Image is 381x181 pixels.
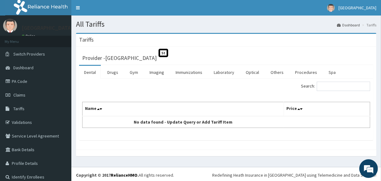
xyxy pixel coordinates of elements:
th: Price [284,102,370,116]
h1: All Tariffs [76,20,376,28]
span: Switch Providers [13,51,45,57]
a: Spa [324,66,341,79]
a: Dashboard [337,22,360,28]
a: Drugs [102,66,123,79]
h3: Tariffs [79,37,94,43]
a: Online [22,34,37,38]
a: Dental [79,66,101,79]
p: [GEOGRAPHIC_DATA] [22,25,73,31]
strong: Copyright © 2017 . [76,172,139,178]
img: User Image [327,4,335,12]
img: User Image [3,19,17,33]
a: Imaging [145,66,169,79]
li: Tariffs [361,22,376,28]
a: Immunizations [171,66,207,79]
span: Tariffs [13,106,25,111]
input: Search: [317,82,370,91]
a: Procedures [290,66,322,79]
a: Others [266,66,289,79]
a: RelianceHMO [111,172,137,178]
th: Name [83,102,284,116]
a: Laboratory [209,66,239,79]
label: Search: [301,82,370,91]
span: St [159,49,168,57]
h3: Provider - [GEOGRAPHIC_DATA] [82,55,157,61]
span: Dashboard [13,65,34,70]
a: Gym [125,66,143,79]
td: No data found - Update Query or Add Tariff Item [83,116,284,128]
span: [GEOGRAPHIC_DATA] [338,5,376,11]
span: Claims [13,92,25,98]
a: Optical [241,66,264,79]
div: Redefining Heath Insurance in [GEOGRAPHIC_DATA] using Telemedicine and Data Science! [212,172,376,178]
